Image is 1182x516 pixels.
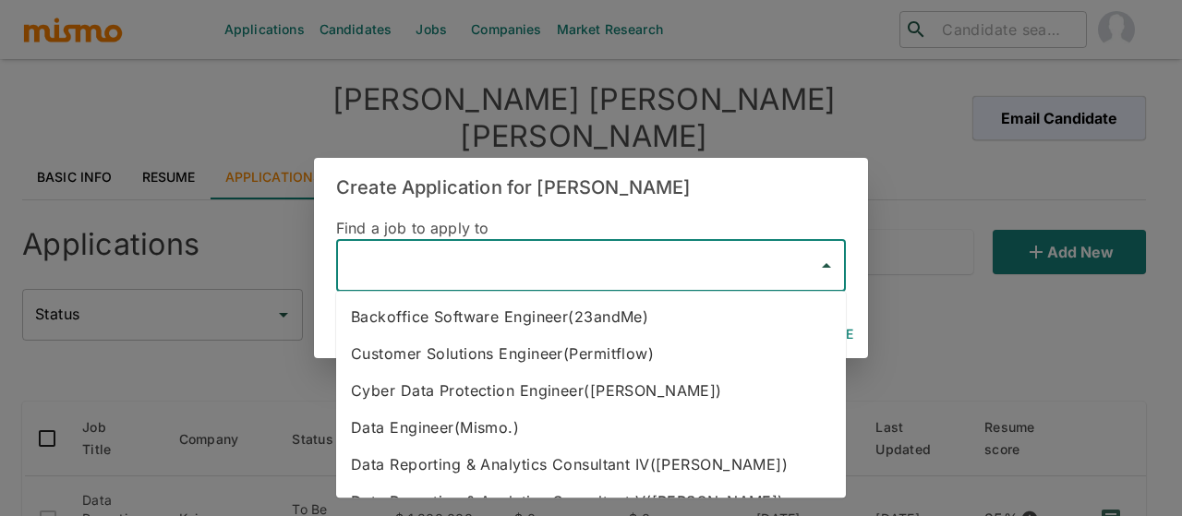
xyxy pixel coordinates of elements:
[336,335,846,372] li: Customer Solutions Engineer(Permitflow)
[336,298,846,335] li: Backoffice Software Engineer(23andMe)
[336,219,488,237] span: Find a job to apply to
[314,158,868,217] h2: Create Application for [PERSON_NAME]
[336,446,846,483] li: Data Reporting & Analytics Consultant IV([PERSON_NAME])
[336,409,846,446] li: Data Engineer(Mismo.)
[814,253,839,279] button: Close
[336,372,846,409] li: Cyber Data Protection Engineer([PERSON_NAME])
